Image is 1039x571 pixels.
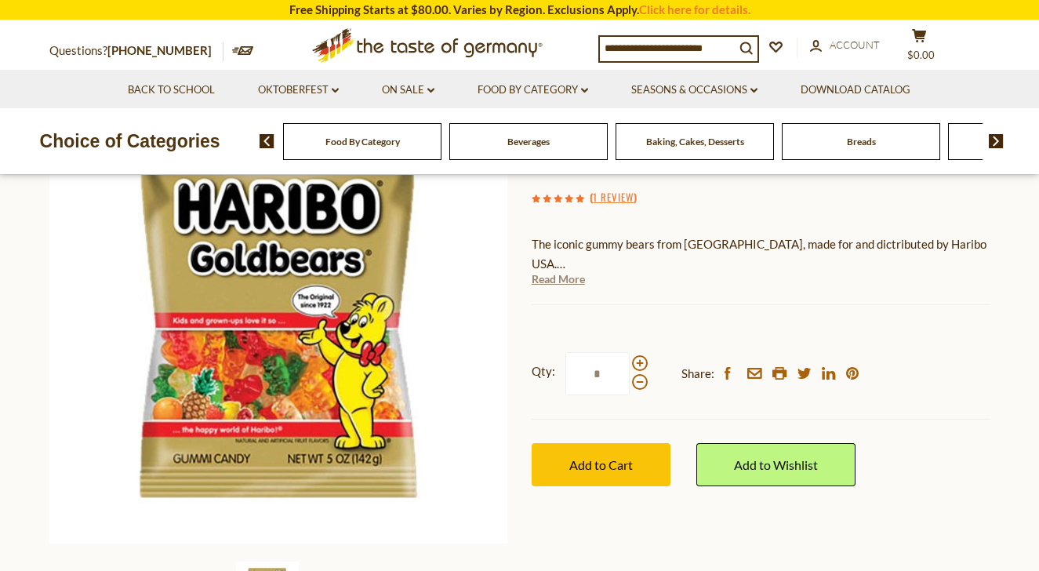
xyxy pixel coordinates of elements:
[565,352,630,395] input: Qty:
[681,364,714,384] span: Share:
[989,134,1004,148] img: next arrow
[532,443,670,486] button: Add to Cart
[49,85,508,544] img: Haribo Gold Bears Gummies in Bag
[128,82,215,99] a: Back to School
[810,37,880,54] a: Account
[696,443,856,486] a: Add to Wishlist
[49,41,223,61] p: Questions?
[569,457,633,472] span: Add to Cart
[507,136,550,147] a: Beverages
[896,28,943,67] button: $0.00
[107,43,212,57] a: [PHONE_NUMBER]
[907,49,935,61] span: $0.00
[847,136,876,147] a: Breads
[801,82,910,99] a: Download Catalog
[631,82,757,99] a: Seasons & Occasions
[478,82,588,99] a: Food By Category
[830,38,880,51] span: Account
[593,189,634,206] a: 1 Review
[639,2,750,16] a: Click here for details.
[532,362,555,381] strong: Qty:
[590,189,637,205] span: ( )
[646,136,744,147] a: Baking, Cakes, Desserts
[532,235,990,274] p: The iconic gummy bears from [GEOGRAPHIC_DATA], made for and dictributed by Haribo USA.
[532,271,585,287] a: Read More
[260,134,274,148] img: previous arrow
[382,82,434,99] a: On Sale
[325,136,400,147] a: Food By Category
[258,82,339,99] a: Oktoberfest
